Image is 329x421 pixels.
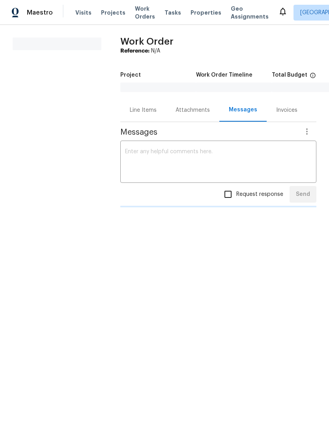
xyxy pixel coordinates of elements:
[130,106,157,114] div: Line Items
[75,9,92,17] span: Visits
[120,48,150,54] b: Reference:
[196,72,252,78] h5: Work Order Timeline
[120,128,297,136] span: Messages
[135,5,155,21] span: Work Orders
[101,9,125,17] span: Projects
[231,5,269,21] span: Geo Assignments
[236,190,283,199] span: Request response
[310,72,316,83] span: The total cost of line items that have been proposed by Opendoor. This sum includes line items th...
[120,37,174,46] span: Work Order
[272,72,307,78] h5: Total Budget
[164,10,181,15] span: Tasks
[120,72,141,78] h5: Project
[27,9,53,17] span: Maestro
[191,9,221,17] span: Properties
[229,106,257,114] div: Messages
[176,106,210,114] div: Attachments
[120,47,316,55] div: N/A
[276,106,297,114] div: Invoices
